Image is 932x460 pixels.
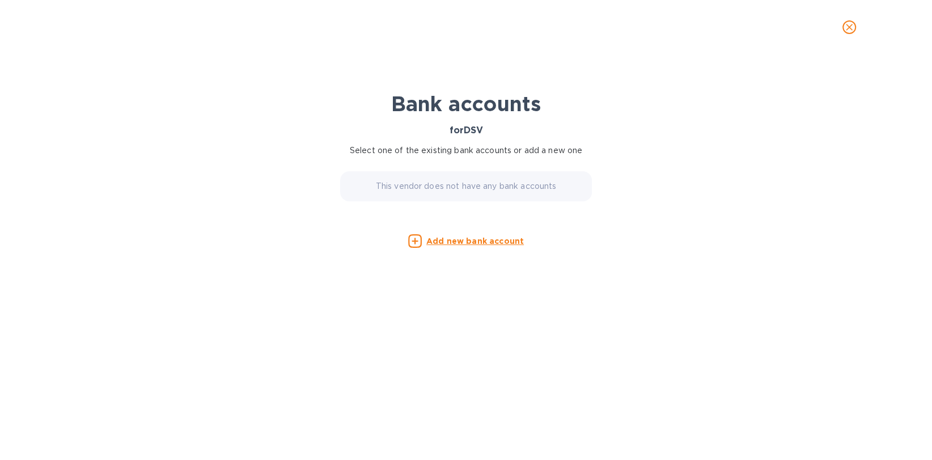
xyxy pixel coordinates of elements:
p: This vendor does not have any bank accounts [376,180,557,192]
p: Select one of the existing bank accounts or add a new one [334,145,598,157]
u: Add new bank account [426,237,524,246]
h3: for DSV [334,125,598,136]
button: close [836,14,863,41]
b: Bank accounts [391,91,541,116]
